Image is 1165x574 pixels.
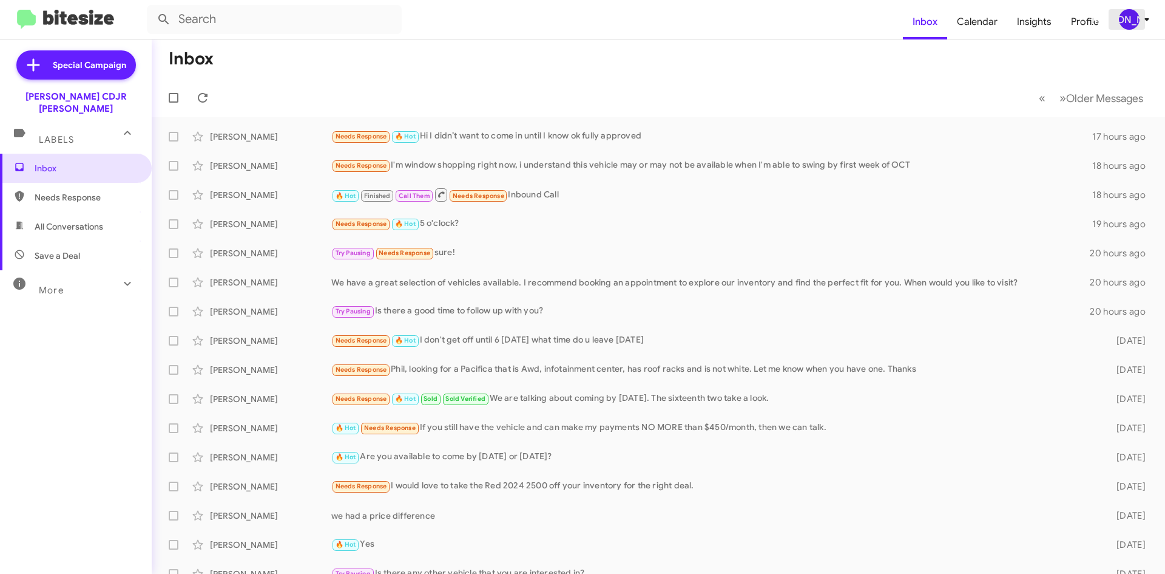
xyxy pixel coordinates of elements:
span: Special Campaign [53,59,126,71]
div: Hi I didn’t want to come in until I know ok fully approved [331,129,1092,143]
div: 18 hours ago [1092,189,1155,201]
a: Insights [1007,4,1061,39]
span: 🔥 Hot [395,220,416,228]
div: Are you available to come by [DATE] or [DATE]? [331,450,1097,464]
a: Calendar [947,4,1007,39]
span: Needs Response [336,162,387,169]
div: I would love to take the Red 2024 2500 off your inventory for the right deal. [331,479,1097,493]
a: Special Campaign [16,50,136,80]
span: 🔥 Hot [336,192,356,200]
div: sure! [331,246,1090,260]
span: All Conversations [35,220,103,233]
div: 17 hours ago [1092,131,1155,143]
span: 🔥 Hot [395,395,416,403]
a: Profile [1061,4,1109,39]
span: Labels [39,134,74,145]
div: 20 hours ago [1090,276,1155,289]
span: 🔥 Hot [336,541,356,548]
div: [DATE] [1097,335,1155,347]
span: Older Messages [1066,92,1143,105]
div: [PERSON_NAME] [1119,9,1140,30]
div: I'm window shopping right now, i understand this vehicle may or may not be available when I'm abl... [331,159,1092,173]
div: [PERSON_NAME] [210,131,331,143]
span: Needs Response [336,337,387,344]
div: [PERSON_NAME] [210,335,331,347]
h1: Inbox [169,49,214,69]
span: 🔥 Hot [395,132,416,140]
span: Call Them [399,192,430,200]
div: [PERSON_NAME] [210,451,331,463]
div: Is there a good time to follow up with you? [331,304,1090,318]
div: [PERSON_NAME] [210,539,331,551]
span: 🔥 Hot [336,453,356,461]
div: [PERSON_NAME] [210,393,331,405]
div: [PERSON_NAME] [210,364,331,376]
div: [PERSON_NAME] [210,480,331,493]
span: Sold [424,395,437,403]
span: Needs Response [336,132,387,140]
div: [PERSON_NAME] [210,189,331,201]
div: [PERSON_NAME] [210,510,331,522]
span: « [1039,91,1045,106]
a: Inbox [903,4,947,39]
div: [PERSON_NAME] [210,306,331,318]
span: Needs Response [453,192,504,200]
div: [DATE] [1097,510,1155,522]
div: [DATE] [1097,539,1155,551]
span: Needs Response [336,220,387,228]
span: Try Pausing [336,307,371,315]
div: Inbound Call [331,187,1092,202]
span: Sold Verified [445,395,485,403]
span: Needs Response [379,249,430,257]
div: [DATE] [1097,364,1155,376]
span: Save a Deal [35,250,80,262]
div: [DATE] [1097,393,1155,405]
div: 20 hours ago [1090,247,1155,259]
div: 19 hours ago [1092,218,1155,230]
div: [PERSON_NAME] [210,218,331,230]
div: We have a great selection of vehicles available. I recommend booking an appointment to explore ou... [331,276,1090,289]
input: Search [147,5,402,34]
span: Needs Response [336,395,387,403]
span: Finished [364,192,391,200]
div: we had a price difference [331,510,1097,522]
div: 20 hours ago [1090,306,1155,318]
div: [PERSON_NAME] [210,276,331,289]
div: I don't get off until 6 [DATE] what time do u leave [DATE] [331,333,1097,347]
div: We are talking about coming by [DATE]. The sixteenth two take a look. [331,392,1097,406]
span: Needs Response [336,366,387,374]
span: Needs Response [364,424,416,432]
div: 5 o'clock? [331,217,1092,231]
span: Needs Response [35,191,138,203]
div: [DATE] [1097,422,1155,434]
span: 🔥 Hot [395,337,416,344]
span: Try Pausing [336,249,371,257]
span: 🔥 Hot [336,424,356,432]
div: [PERSON_NAME] [210,247,331,259]
div: Yes [331,538,1097,552]
span: » [1059,91,1066,106]
div: [PERSON_NAME] [210,422,331,434]
button: [PERSON_NAME] [1109,9,1152,30]
button: Next [1052,86,1150,111]
button: Previous [1032,86,1053,111]
div: [PERSON_NAME] [210,160,331,172]
div: Phil, looking for a Pacifica that is Awd, infotainment center, has roof racks and is not white. L... [331,363,1097,377]
div: 18 hours ago [1092,160,1155,172]
span: Needs Response [336,482,387,490]
span: More [39,285,64,296]
div: If you still have the vehicle and can make my payments NO MORE than $450/month, then we can talk. [331,421,1097,435]
span: Inbox [35,162,138,174]
nav: Page navigation example [1032,86,1150,111]
div: [DATE] [1097,480,1155,493]
div: [DATE] [1097,451,1155,463]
